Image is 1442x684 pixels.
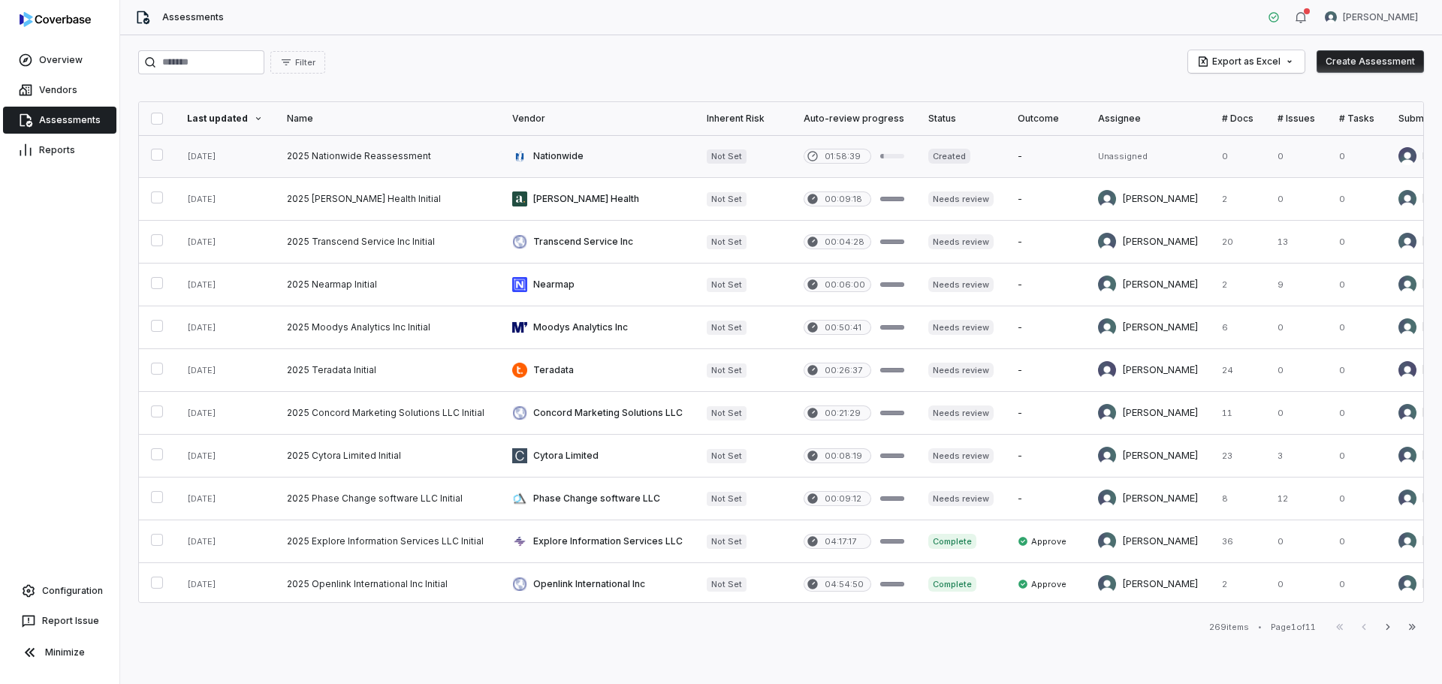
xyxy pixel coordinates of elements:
span: Filter [295,57,315,68]
button: Minimize [6,637,113,667]
div: Name [287,113,488,125]
img: Sean Wozniak avatar [1098,575,1116,593]
img: Sean Wozniak avatar [1398,532,1416,550]
div: Status [928,113,994,125]
td: - [1006,435,1086,478]
img: Melanie Lorent avatar [1098,233,1116,251]
img: REKHA KOTHANDARAMAN avatar [1398,490,1416,508]
div: # Tasks [1339,113,1374,125]
img: Nic Weilbacher avatar [1325,11,1337,23]
img: Brittany Durbin avatar [1398,190,1416,208]
div: 269 items [1209,622,1249,633]
img: Brittany Durbin avatar [1098,190,1116,208]
div: • [1258,622,1262,632]
div: Outcome [1018,113,1074,125]
img: REKHA KOTHANDARAMAN avatar [1098,490,1116,508]
td: - [1006,478,1086,520]
div: Page 1 of 11 [1271,622,1316,633]
span: Assessments [162,11,224,23]
div: Inherent Risk [707,113,780,125]
img: REKHA KOTHANDARAMAN avatar [1398,404,1416,422]
img: Sean Wozniak avatar [1098,318,1116,336]
button: Create Assessment [1317,50,1424,73]
a: Vendors [3,77,116,104]
div: # Docs [1222,113,1253,125]
a: Reports [3,137,116,164]
a: Assessments [3,107,116,134]
img: Kourtney Shields avatar [1398,361,1416,379]
button: Filter [270,51,325,74]
div: Last updated [187,113,263,125]
td: - [1006,306,1086,349]
td: - [1006,349,1086,392]
img: Sean Wozniak avatar [1398,575,1416,593]
img: Kourtney Shields avatar [1098,361,1116,379]
div: Auto-review progress [804,113,904,125]
button: Report Issue [6,607,113,634]
button: Export as Excel [1188,50,1305,73]
span: [PERSON_NAME] [1343,11,1418,23]
img: Sean Wozniak avatar [1398,276,1416,294]
div: # Issues [1278,113,1315,125]
div: Assignee [1098,113,1198,125]
td: - [1006,392,1086,435]
img: REKHA KOTHANDARAMAN avatar [1098,404,1116,422]
td: - [1006,135,1086,178]
td: - [1006,178,1086,221]
button: Nic Weilbacher avatar[PERSON_NAME] [1316,6,1427,29]
td: - [1006,264,1086,306]
img: Sean Wozniak avatar [1098,276,1116,294]
img: logo-D7KZi-bG.svg [20,12,91,27]
img: REKHA KOTHANDARAMAN avatar [1098,447,1116,465]
a: Configuration [6,577,113,604]
td: - [1006,221,1086,264]
a: Overview [3,47,116,74]
img: Sean Wozniak avatar [1098,532,1116,550]
img: Sean Wozniak avatar [1398,318,1416,336]
div: Vendor [512,113,683,125]
img: Melanie Lorent avatar [1398,233,1416,251]
img: REKHA KOTHANDARAMAN avatar [1398,447,1416,465]
img: Nationwide Admin avatar [1398,147,1416,165]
